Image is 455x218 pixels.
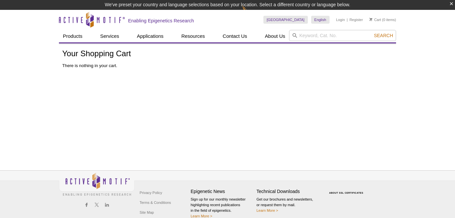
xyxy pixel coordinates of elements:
[138,207,155,217] a: Site Map
[138,188,164,198] a: Privacy Policy
[191,189,253,194] h4: Epigenetic News
[59,171,135,197] img: Active Motif,
[369,16,396,24] li: (0 items)
[138,198,173,207] a: Terms & Conditions
[336,17,345,22] a: Login
[322,182,372,197] table: Click to Verify - This site chose Symantec SSL for secure e-commerce and confidential communicati...
[191,214,212,218] a: Learn More >
[374,33,393,38] span: Search
[329,192,363,194] a: ABOUT SSL CERTIFICATES
[256,197,319,213] p: Get our brochures and newsletters, or request them by mail.
[59,30,86,42] a: Products
[133,30,168,42] a: Applications
[369,18,372,21] img: Your Cart
[219,30,251,42] a: Contact Us
[263,16,308,24] a: [GEOGRAPHIC_DATA]
[256,208,278,212] a: Learn More >
[261,30,289,42] a: About Us
[177,30,209,42] a: Resources
[242,5,259,20] img: Change Here
[372,33,395,38] button: Search
[128,18,194,24] h2: Enabling Epigenetics Research
[347,16,348,24] li: |
[369,17,381,22] a: Cart
[311,16,330,24] a: English
[256,189,319,194] h4: Technical Downloads
[62,63,393,69] p: There is nothing in your cart.
[349,17,363,22] a: Register
[96,30,123,42] a: Services
[62,49,393,59] h1: Your Shopping Cart
[289,30,396,41] input: Keyword, Cat. No.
